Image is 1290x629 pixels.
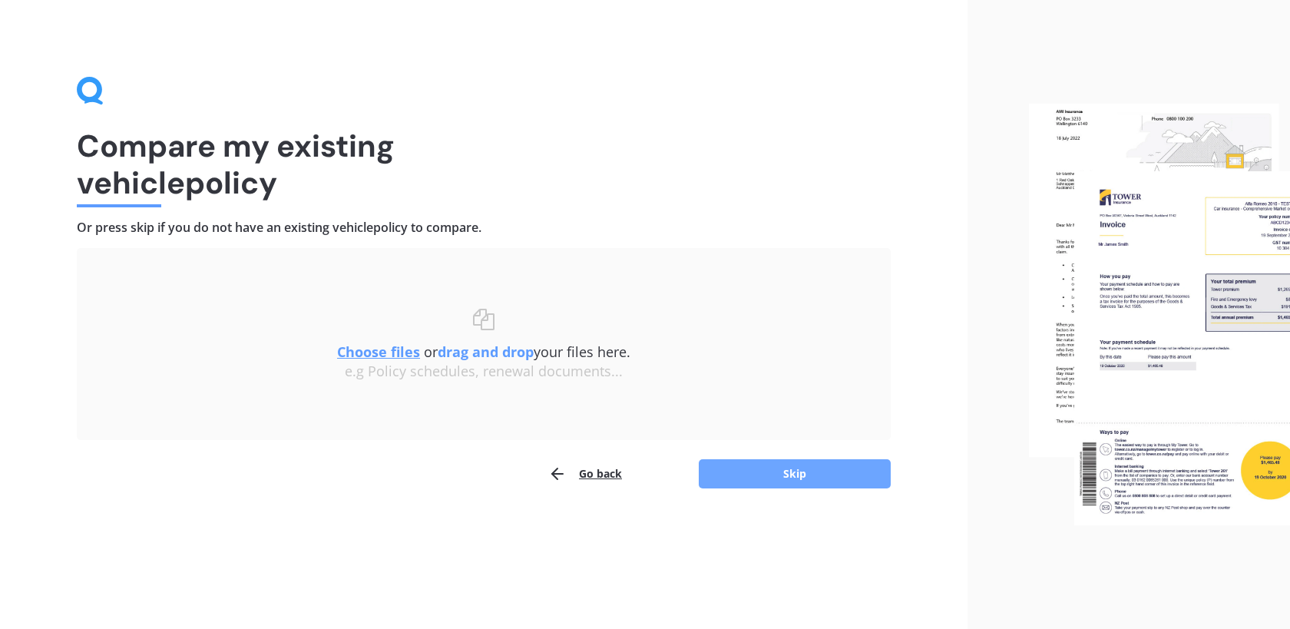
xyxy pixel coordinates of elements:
[77,220,891,236] h4: Or press skip if you do not have an existing vehicle policy to compare.
[1029,104,1290,525] img: files.webp
[699,459,891,488] button: Skip
[337,343,630,361] span: or your files here.
[548,459,622,489] button: Go back
[77,127,891,201] h1: Compare my existing vehicle policy
[337,343,420,361] u: Choose files
[438,343,534,361] b: drag and drop
[107,363,860,380] div: e.g Policy schedules, renewal documents...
